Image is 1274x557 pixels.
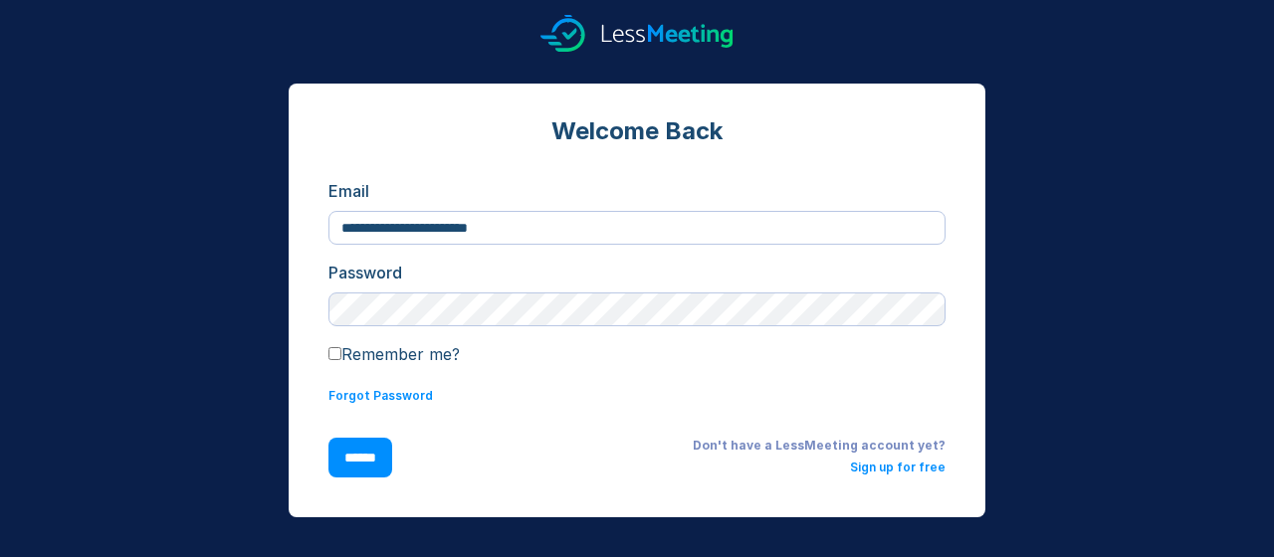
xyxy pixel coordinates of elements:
div: Password [328,261,946,284]
img: logo.svg [540,15,734,52]
label: Remember me? [328,344,460,364]
div: Email [328,179,946,203]
div: Welcome Back [328,115,946,147]
a: Sign up for free [850,460,946,474]
a: Forgot Password [328,388,433,403]
div: Don't have a LessMeeting account yet? [424,438,946,454]
input: Remember me? [328,347,341,360]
